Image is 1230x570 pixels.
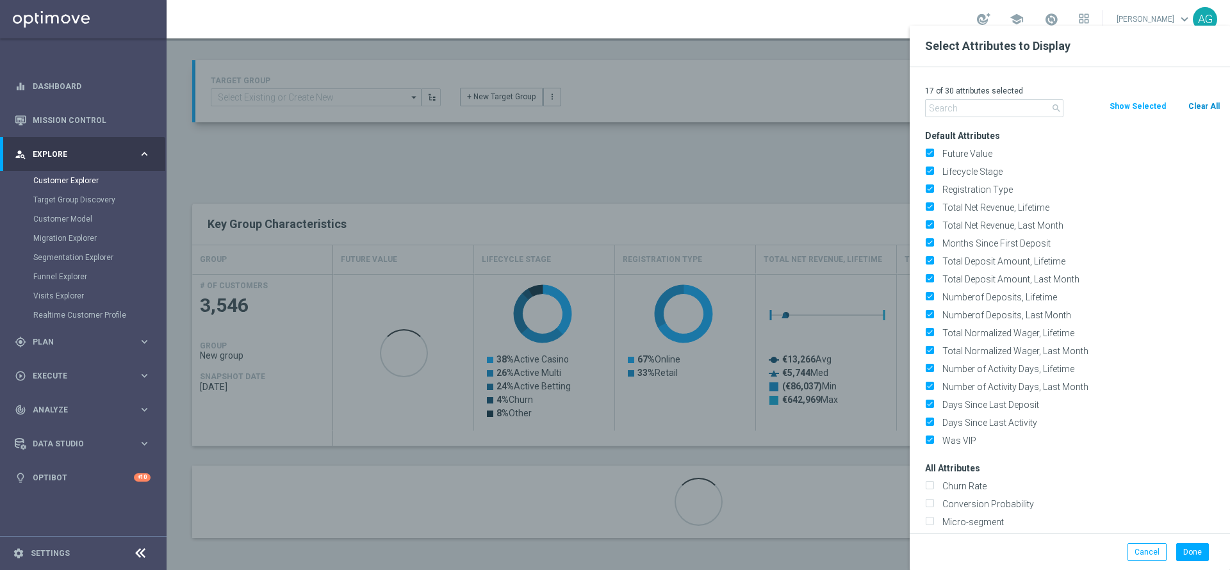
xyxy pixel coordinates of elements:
i: gps_fixed [15,336,26,348]
button: Done [1176,543,1209,561]
p: 17 of 30 attributes selected [925,86,1220,96]
i: lightbulb [15,472,26,484]
a: Segmentation Explorer [33,252,133,263]
i: keyboard_arrow_right [138,403,151,416]
label: Months Since First Deposit [938,238,1220,249]
label: Was VIP [938,435,1220,446]
span: Explore [33,151,138,158]
div: Customer Model [33,209,165,229]
div: Explore [15,149,138,160]
label: Future Value [938,148,1220,159]
label: Registration Type [938,184,1220,195]
div: Plan [15,336,138,348]
i: play_circle_outline [15,370,26,382]
i: keyboard_arrow_right [138,148,151,160]
label: Total Net Revenue, Last Month [938,220,1220,231]
i: person_search [15,149,26,160]
button: lightbulb Optibot +10 [14,473,151,483]
a: Mission Control [33,103,151,137]
a: Target Group Discovery [33,195,133,205]
label: Total Deposit Amount, Lifetime [938,256,1220,267]
a: Visits Explorer [33,291,133,301]
div: Mission Control [15,103,151,137]
input: Search [925,99,1063,117]
div: Funnel Explorer [33,267,165,286]
button: play_circle_outline Execute keyboard_arrow_right [14,371,151,381]
i: keyboard_arrow_right [138,336,151,348]
button: Mission Control [14,115,151,126]
div: +10 [134,473,151,482]
div: AG [1193,7,1217,31]
span: school [1010,12,1024,26]
a: Funnel Explorer [33,272,133,282]
h3: Default Attributes [925,130,1220,142]
div: Migration Explorer [33,229,165,248]
span: Data Studio [33,440,138,448]
span: keyboard_arrow_down [1177,12,1192,26]
a: Customer Model [33,214,133,224]
h3: All Attributes [925,462,1220,474]
label: Total Net Revenue, Lifetime [938,202,1220,213]
button: equalizer Dashboard [14,81,151,92]
span: Analyze [33,406,138,414]
div: Segmentation Explorer [33,248,165,267]
label: Lifecycle Stage [938,166,1220,177]
a: Settings [31,550,70,557]
span: Plan [33,338,138,346]
a: Customer Explorer [33,175,133,186]
a: Dashboard [33,69,151,103]
label: Micro-segment [938,516,1220,528]
div: Realtime Customer Profile [33,305,165,325]
button: Clear All [1187,99,1221,113]
div: Data Studio [15,438,138,450]
label: Total Deposit Amount, Last Month [938,273,1220,285]
a: [PERSON_NAME]keyboard_arrow_down [1115,10,1193,29]
a: Realtime Customer Profile [33,310,133,320]
span: Execute [33,372,138,380]
div: Execute [15,370,138,382]
div: Analyze [15,404,138,416]
button: gps_fixed Plan keyboard_arrow_right [14,337,151,347]
label: Number of Activity Days, Last Month [938,381,1220,393]
i: track_changes [15,404,26,416]
label: Total Normalized Wager, Last Month [938,345,1220,357]
button: Cancel [1127,543,1167,561]
i: equalizer [15,81,26,92]
i: keyboard_arrow_right [138,437,151,450]
label: Conversion Probability [938,498,1220,510]
label: Days Since Last Deposit [938,399,1220,411]
div: Customer Explorer [33,171,165,190]
div: Dashboard [15,69,151,103]
div: Optibot [15,460,151,494]
i: search [1051,103,1062,113]
button: track_changes Analyze keyboard_arrow_right [14,405,151,415]
button: person_search Explore keyboard_arrow_right [14,149,151,159]
a: Optibot [33,460,134,494]
label: Number of Activity Days, Lifetime [938,363,1220,375]
i: settings [13,548,24,559]
button: Data Studio keyboard_arrow_right [14,439,151,449]
div: Target Group Discovery [33,190,165,209]
label: Numberof Deposits, Last Month [938,309,1220,321]
label: Total Normalized Wager, Lifetime [938,327,1220,339]
a: Migration Explorer [33,233,133,243]
button: Show Selected [1108,99,1167,113]
label: Numberof Deposits, Lifetime [938,291,1220,303]
label: Churn Rate [938,480,1220,492]
label: Days Since Last Activity [938,417,1220,428]
div: Visits Explorer [33,286,165,305]
i: keyboard_arrow_right [138,370,151,382]
h2: Select Attributes to Display [925,38,1215,54]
